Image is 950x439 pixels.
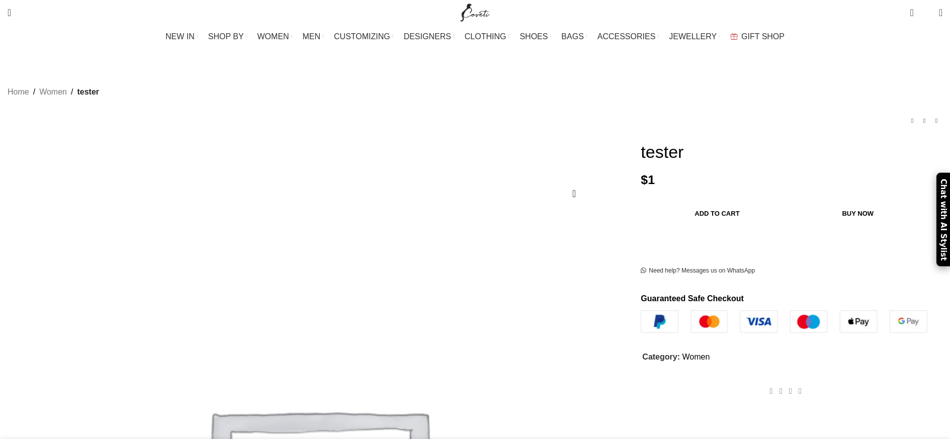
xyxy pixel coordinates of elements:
a: 1 [905,3,918,23]
strong: Guaranteed Safe Checkout [641,294,744,303]
a: WOMEN [257,27,293,47]
span: WOMEN [257,32,289,41]
span: Category: [642,353,680,361]
span: SHOP BY [208,32,244,41]
a: DESIGNERS [404,27,455,47]
span: SHOES [520,32,548,41]
bdi: 1 [641,173,655,187]
a: SHOES [520,27,551,47]
a: ACCESSORIES [597,27,659,47]
span: JEWELLERY [669,32,717,41]
span: 1 [911,5,918,13]
a: Previous product [906,115,918,127]
span: BAGS [561,32,583,41]
a: Need help? Messages us on WhatsApp [641,267,755,275]
span: GIFT SHOP [741,32,785,41]
a: Site logo [458,8,492,16]
span: DESIGNERS [404,32,451,41]
a: JEWELLERY [669,27,720,47]
button: Add to cart [646,203,788,224]
span: 0 [923,10,931,18]
a: SHOP BY [208,27,247,47]
a: Facebook social link [766,384,776,398]
span: CUSTOMIZING [334,32,390,41]
a: CUSTOMIZING [334,27,394,47]
a: CLOTHING [465,27,510,47]
nav: Breadcrumb [8,85,99,99]
a: X social link [776,384,786,398]
a: GIFT SHOP [730,27,785,47]
a: MEN [303,27,324,47]
span: CLOTHING [465,32,506,41]
a: Next product [930,115,942,127]
img: guaranteed-safe-checkout-bordered.j [641,310,927,333]
a: Search [3,3,16,23]
img: GiftBag [730,33,738,40]
span: MEN [303,32,321,41]
div: My Wishlist [921,3,931,23]
a: BAGS [561,27,587,47]
span: ACCESSORIES [597,32,656,41]
div: Main navigation [3,27,947,47]
span: tester [77,85,99,99]
button: Buy now [794,203,922,224]
h1: tester [641,142,942,162]
a: Pinterest social link [786,384,795,398]
a: NEW IN [165,27,198,47]
a: Women [39,85,67,99]
a: Home [8,85,29,99]
a: Women [682,353,710,361]
span: $ [641,173,648,187]
a: WhatsApp social link [795,384,805,398]
span: NEW IN [165,32,195,41]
